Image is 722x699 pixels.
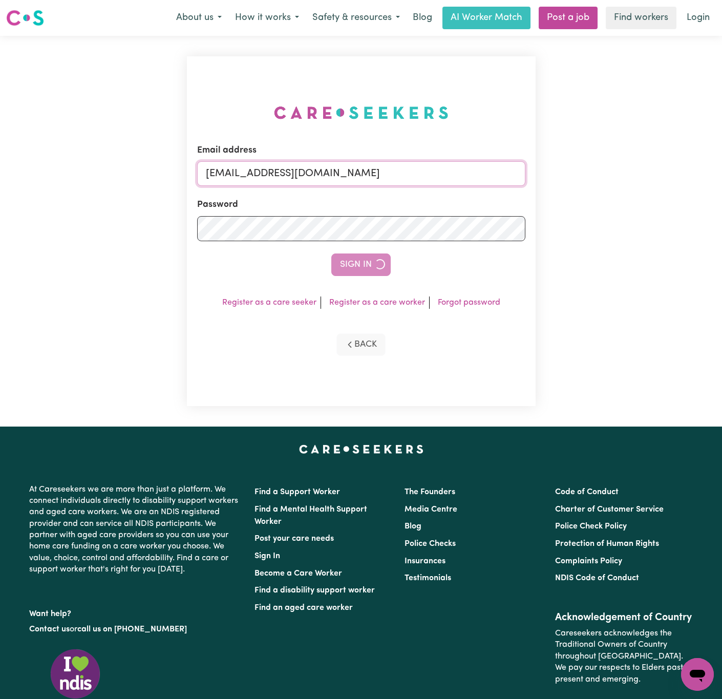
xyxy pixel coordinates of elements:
a: Post a job [539,7,598,29]
a: Police Checks [405,540,456,548]
a: Find workers [606,7,676,29]
p: Want help? [29,604,242,620]
img: Careseekers logo [6,9,44,27]
a: Find an aged care worker [254,604,353,612]
a: Register as a care seeker [222,299,316,307]
a: Post your care needs [254,535,334,543]
a: Login [681,7,716,29]
button: Safety & resources [306,7,407,29]
a: Contact us [29,625,70,633]
p: or [29,620,242,639]
a: NDIS Code of Conduct [555,574,639,582]
a: Protection of Human Rights [555,540,659,548]
a: Find a Mental Health Support Worker [254,505,367,526]
a: Careseekers home page [299,445,423,453]
a: call us on [PHONE_NUMBER] [77,625,187,633]
a: Register as a care worker [329,299,425,307]
input: Email address [197,161,525,186]
label: Password [197,198,238,211]
a: Forgot password [438,299,500,307]
a: Blog [407,7,438,29]
a: The Founders [405,488,455,496]
a: Become a Care Worker [254,569,342,578]
a: Find a Support Worker [254,488,340,496]
a: Media Centre [405,505,457,514]
a: Find a disability support worker [254,586,375,595]
a: Police Check Policy [555,522,627,531]
button: About us [169,7,228,29]
iframe: Button to launch messaging window [681,658,714,691]
a: Charter of Customer Service [555,505,664,514]
label: Email address [197,144,257,157]
a: Blog [405,522,421,531]
a: Sign In [254,552,280,560]
h2: Acknowledgement of Country [555,611,693,624]
a: Careseekers logo [6,6,44,30]
p: At Careseekers we are more than just a platform. We connect individuals directly to disability su... [29,480,242,580]
a: Complaints Policy [555,557,622,565]
a: Testimonials [405,574,451,582]
p: Careseekers acknowledges the Traditional Owners of Country throughout [GEOGRAPHIC_DATA]. We pay o... [555,624,693,689]
a: Insurances [405,557,445,565]
button: How it works [228,7,306,29]
a: Code of Conduct [555,488,619,496]
a: AI Worker Match [442,7,530,29]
